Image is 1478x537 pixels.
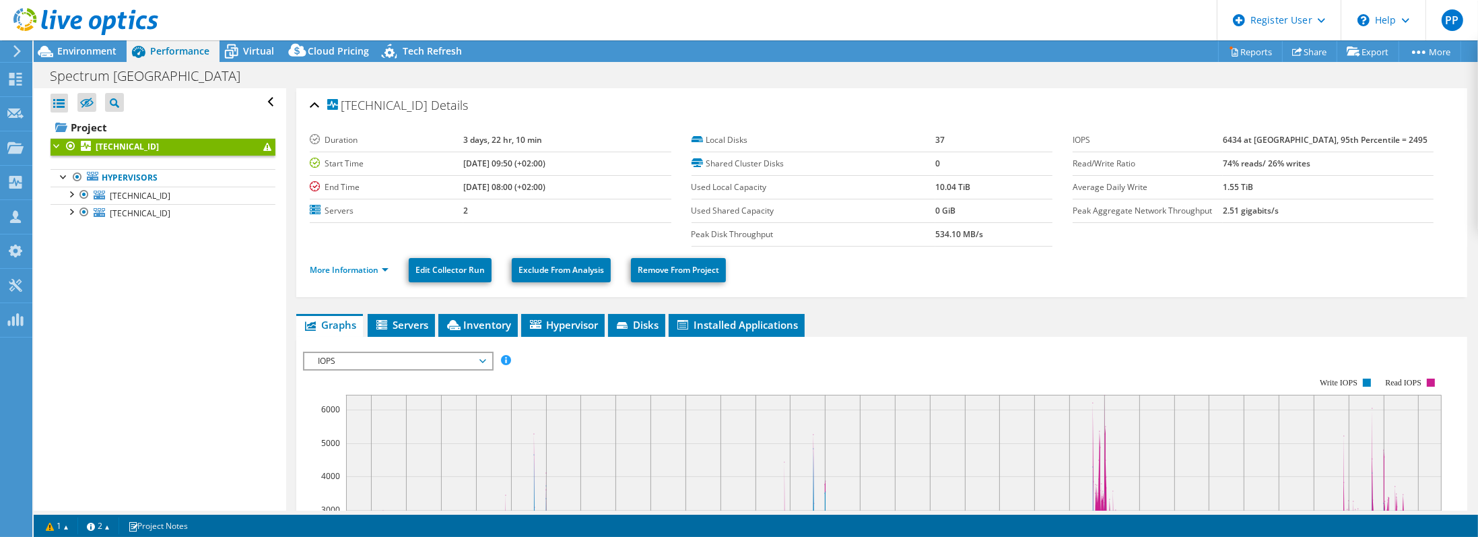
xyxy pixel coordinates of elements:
[310,133,463,147] label: Duration
[44,69,261,84] h1: Spectrum [GEOGRAPHIC_DATA]
[310,204,463,218] label: Servers
[1442,9,1463,31] span: PP
[57,44,116,57] span: Environment
[675,318,798,331] span: Installed Applications
[935,181,970,193] b: 10.04 TiB
[327,99,428,113] span: [TECHNICAL_ID]
[77,517,119,534] a: 2
[321,470,340,482] text: 4000
[935,228,983,240] b: 534.10 MB/s
[36,517,78,534] a: 1
[1073,133,1223,147] label: IOPS
[51,138,275,156] a: [TECHNICAL_ID]
[463,181,545,193] b: [DATE] 08:00 (+02:00)
[1073,204,1223,218] label: Peak Aggregate Network Throughput
[308,44,369,57] span: Cloud Pricing
[311,353,484,369] span: IOPS
[615,318,659,331] span: Disks
[403,44,462,57] span: Tech Refresh
[445,318,511,331] span: Inventory
[321,437,340,449] text: 5000
[1223,205,1279,216] b: 2.51 gigabits/s
[1357,14,1370,26] svg: \n
[512,258,611,282] a: Exclude From Analysis
[51,117,275,138] a: Project
[321,504,340,515] text: 3000
[1073,181,1223,194] label: Average Daily Write
[1337,41,1399,62] a: Export
[463,158,545,169] b: [DATE] 09:50 (+02:00)
[51,187,275,204] a: [TECHNICAL_ID]
[96,141,159,152] b: [TECHNICAL_ID]
[110,208,170,219] span: [TECHNICAL_ID]
[692,228,935,241] label: Peak Disk Throughput
[409,258,492,282] a: Edit Collector Run
[631,258,726,282] a: Remove From Project
[692,133,935,147] label: Local Disks
[692,181,935,194] label: Used Local Capacity
[935,205,955,216] b: 0 GiB
[243,44,274,57] span: Virtual
[374,318,428,331] span: Servers
[51,169,275,187] a: Hypervisors
[303,318,356,331] span: Graphs
[150,44,209,57] span: Performance
[463,205,468,216] b: 2
[1399,41,1461,62] a: More
[431,97,468,113] span: Details
[935,158,940,169] b: 0
[51,204,275,222] a: [TECHNICAL_ID]
[1223,158,1310,169] b: 74% reads/ 26% writes
[692,157,935,170] label: Shared Cluster Disks
[1218,41,1283,62] a: Reports
[310,181,463,194] label: End Time
[1073,157,1223,170] label: Read/Write Ratio
[1223,181,1253,193] b: 1.55 TiB
[110,190,170,201] span: [TECHNICAL_ID]
[692,204,935,218] label: Used Shared Capacity
[528,318,598,331] span: Hypervisor
[1282,41,1337,62] a: Share
[353,509,457,521] text: 95th Percentile = 2495 IOPS
[463,134,542,146] b: 3 days, 22 hr, 10 min
[321,404,340,415] text: 6000
[310,157,463,170] label: Start Time
[1386,378,1422,387] text: Read IOPS
[1320,378,1358,387] text: Write IOPS
[1223,134,1427,146] b: 6434 at [GEOGRAPHIC_DATA], 95th Percentile = 2495
[119,517,197,534] a: Project Notes
[310,264,389,276] a: More Information
[935,134,945,146] b: 37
